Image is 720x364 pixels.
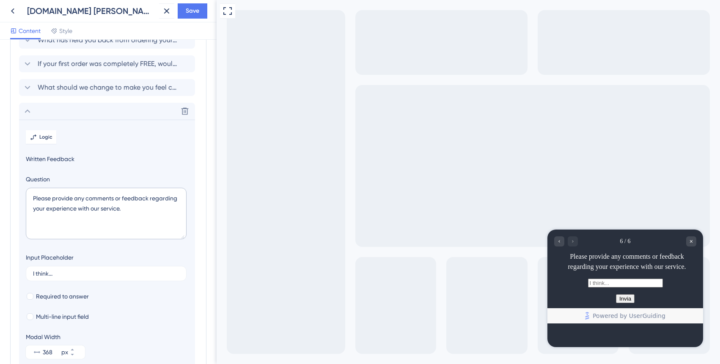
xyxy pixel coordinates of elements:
span: Required to answer [36,291,89,301]
button: px [70,352,85,359]
div: px [61,347,68,357]
div: Input Placeholder [26,252,74,263]
span: If your first order was completely FREE, would you do it? [38,59,177,69]
button: px [70,345,85,352]
span: Logic [39,134,52,140]
div: Modal Width [26,332,85,342]
input: Type a placeholder [33,271,179,276]
span: Content [19,26,41,36]
span: Save [186,6,199,16]
label: Question [26,174,188,184]
input: px [43,347,60,357]
span: What has held you back from ordering your product so far? [38,35,177,45]
button: Logic [26,130,56,144]
textarea: Please provide any comments or feedback regarding your experience with our service. [26,188,187,239]
span: What should we change to make you feel confident in ordering? [38,82,177,93]
div: [DOMAIN_NAME] [PERSON_NAME] EN [27,5,156,17]
span: Multi-line input field [36,312,89,322]
span: Written Feedback [26,154,188,164]
button: Save [178,3,207,19]
iframe: UserGuiding Survey [331,230,486,347]
span: Style [59,26,72,36]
